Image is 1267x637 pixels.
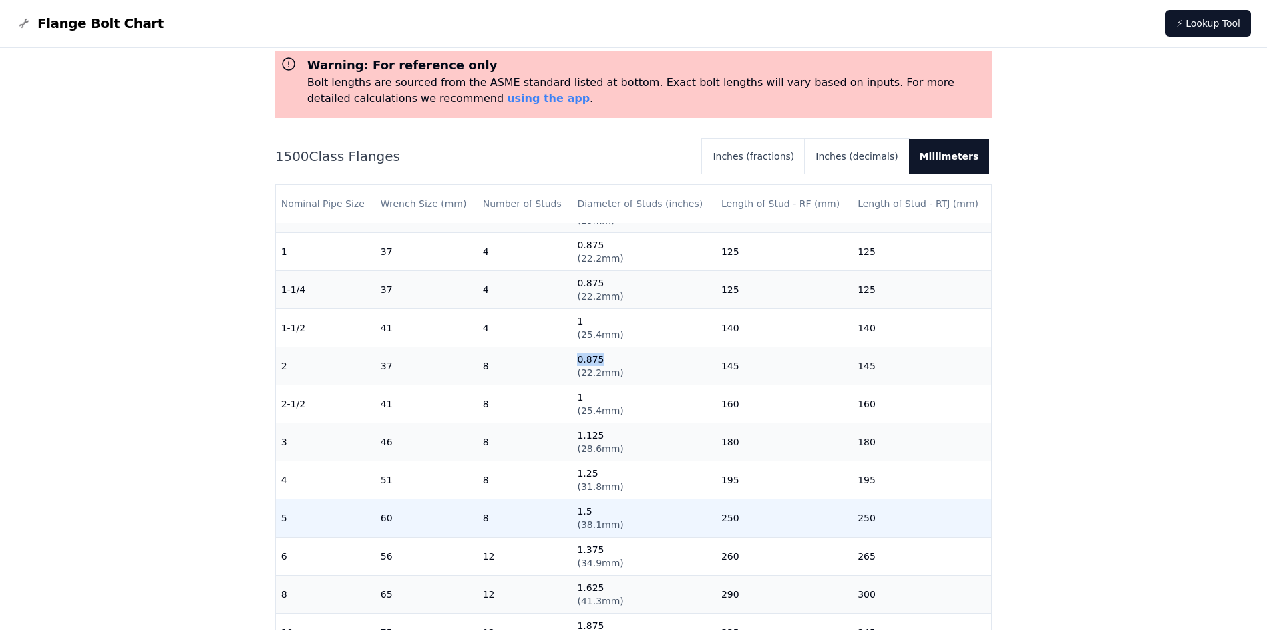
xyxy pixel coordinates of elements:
td: 260 [716,537,852,575]
td: 41 [375,308,478,347]
h2: 1500 Class Flanges [275,147,692,166]
span: ( 22.2mm ) [577,291,623,302]
span: ( 19mm ) [577,215,614,226]
td: 8 [478,423,572,461]
td: 125 [716,270,852,308]
td: 51 [375,461,478,499]
td: 4 [478,232,572,270]
button: Inches (fractions) [702,139,805,174]
td: 0.875 [572,347,715,385]
td: 290 [716,575,852,613]
th: Length of Stud - RF (mm) [716,185,852,223]
td: 0.875 [572,270,715,308]
td: 46 [375,423,478,461]
td: 12 [478,537,572,575]
td: 1.25 [572,461,715,499]
td: 1 [572,308,715,347]
td: 37 [375,232,478,270]
td: 1 [276,232,375,270]
span: ( 41.3mm ) [577,596,623,606]
td: 60 [375,499,478,537]
td: 41 [375,385,478,423]
td: 5 [276,499,375,537]
a: ⚡ Lookup Tool [1165,10,1251,37]
td: 1-1/4 [276,270,375,308]
td: 12 [478,575,572,613]
span: ( 22.2mm ) [577,367,623,378]
span: Flange Bolt Chart [37,14,164,33]
td: 4 [276,461,375,499]
button: Millimeters [909,139,990,174]
button: Inches (decimals) [805,139,908,174]
td: 125 [716,232,852,270]
p: Bolt lengths are sourced from the ASME standard listed at bottom. Exact bolt lengths will vary ba... [307,75,987,107]
td: 145 [852,347,991,385]
td: 1 [572,385,715,423]
td: 8 [276,575,375,613]
td: 0.875 [572,232,715,270]
td: 125 [852,270,991,308]
td: 1.125 [572,423,715,461]
td: 56 [375,537,478,575]
span: ( 25.4mm ) [577,405,623,416]
a: Flange Bolt Chart LogoFlange Bolt Chart [16,14,164,33]
td: 160 [716,385,852,423]
td: 8 [478,461,572,499]
td: 180 [716,423,852,461]
td: 37 [375,347,478,385]
span: ( 22.2mm ) [577,253,623,264]
td: 2 [276,347,375,385]
h3: Warning: For reference only [307,56,987,75]
span: ( 31.8mm ) [577,481,623,492]
td: 1.5 [572,499,715,537]
td: 3 [276,423,375,461]
th: Length of Stud - RTJ (mm) [852,185,991,223]
span: ( 28.6mm ) [577,443,623,454]
td: 125 [852,232,991,270]
td: 195 [852,461,991,499]
td: 8 [478,499,572,537]
td: 4 [478,308,572,347]
td: 1-1/2 [276,308,375,347]
span: ( 38.1mm ) [577,519,623,530]
td: 37 [375,270,478,308]
span: ( 25.4mm ) [577,329,623,340]
td: 160 [852,385,991,423]
td: 8 [478,347,572,385]
td: 4 [478,270,572,308]
th: Nominal Pipe Size [276,185,375,223]
th: Wrench Size (mm) [375,185,478,223]
td: 180 [852,423,991,461]
td: 1.625 [572,575,715,613]
span: ( 34.9mm ) [577,558,623,568]
td: 195 [716,461,852,499]
td: 300 [852,575,991,613]
td: 250 [716,499,852,537]
td: 1.375 [572,537,715,575]
td: 250 [852,499,991,537]
td: 65 [375,575,478,613]
td: 140 [852,308,991,347]
th: Number of Studs [478,185,572,223]
td: 6 [276,537,375,575]
td: 8 [478,385,572,423]
td: 145 [716,347,852,385]
img: Flange Bolt Chart Logo [16,15,32,31]
td: 140 [716,308,852,347]
td: 2-1/2 [276,385,375,423]
td: 265 [852,537,991,575]
a: using the app [507,92,590,105]
th: Diameter of Studs (inches) [572,185,715,223]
